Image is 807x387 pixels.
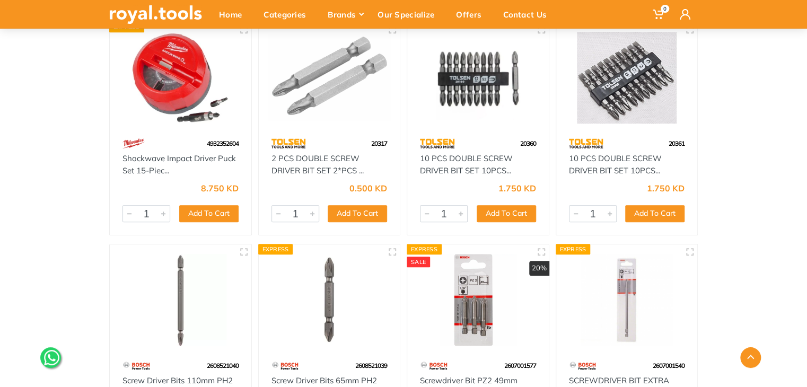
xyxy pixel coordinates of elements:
div: 1.750 KD [647,184,685,192]
img: Royal Tools - Screwdriver Bit PZ2 49mm [417,254,539,346]
span: 20360 [520,139,536,147]
a: 2 PCS DOUBLE SCREW DRIVER BIT SET 2*PCS ... [271,153,364,175]
div: Categories [256,3,320,25]
img: Royal Tools - Shockwave Impact Driver Puck Set 15-Piece [119,32,242,124]
div: SALE [407,257,430,267]
span: 20361 [669,139,685,147]
img: Royal Tools - 2 PCS DOUBLE SCREW DRIVER BIT SET 2*PCS PZ1*50 [268,32,391,124]
img: Royal Tools - 10 PCS DOUBLE SCREW DRIVER BIT SET 10PCS *PH2/PH2*65 [417,32,539,124]
span: 4932352604 [207,139,239,147]
a: 10 PCS DOUBLE SCREW DRIVER BIT SET 10PCS... [420,153,513,175]
img: Royal Tools - SCREWDRIVER BIT EXTRA HARD PH 2. 152 MM [566,254,688,346]
div: Our Specialize [370,3,449,25]
img: 64.webp [420,134,454,153]
span: 0 [661,5,669,13]
button: Add To Cart [179,205,239,222]
div: Express [556,244,591,254]
a: Screwdriver Bit PZ2 49mm [420,375,517,385]
span: 2607001577 [504,362,536,370]
img: 64.webp [569,134,603,153]
div: 1.750 KD [498,184,536,192]
img: 64.webp [271,134,306,153]
div: Express [407,244,442,254]
img: Royal Tools - 10 PCS DOUBLE SCREW DRIVER BIT SET 10PCS *PH2/SL5.5*65 [566,32,688,124]
img: 68.webp [122,134,145,153]
span: 2608521040 [207,362,239,370]
a: Shockwave Impact Driver Puck Set 15-Piec... [122,153,236,175]
button: Add To Cart [328,205,387,222]
a: 10 PCS DOUBLE SCREW DRIVER BIT SET 10PCS... [569,153,662,175]
div: Contact Us [496,3,561,25]
img: Royal Tools - Screw Driver Bits 110mm PH2 double end [119,254,242,346]
button: Add To Cart [625,205,685,222]
button: Add To Cart [477,205,536,222]
img: Royal Tools - Screw Driver Bits 65mm PH2 double end [268,254,391,346]
img: royal.tools Logo [109,5,202,24]
span: 2608521039 [355,362,387,370]
div: 0.500 KD [349,184,387,192]
div: Express [258,244,293,254]
div: 20% [529,261,549,276]
div: Brands [320,3,370,25]
div: 8.750 KD [201,184,239,192]
div: Offers [449,3,496,25]
div: Home [212,3,256,25]
span: 2607001540 [653,362,685,370]
span: 20317 [371,139,387,147]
